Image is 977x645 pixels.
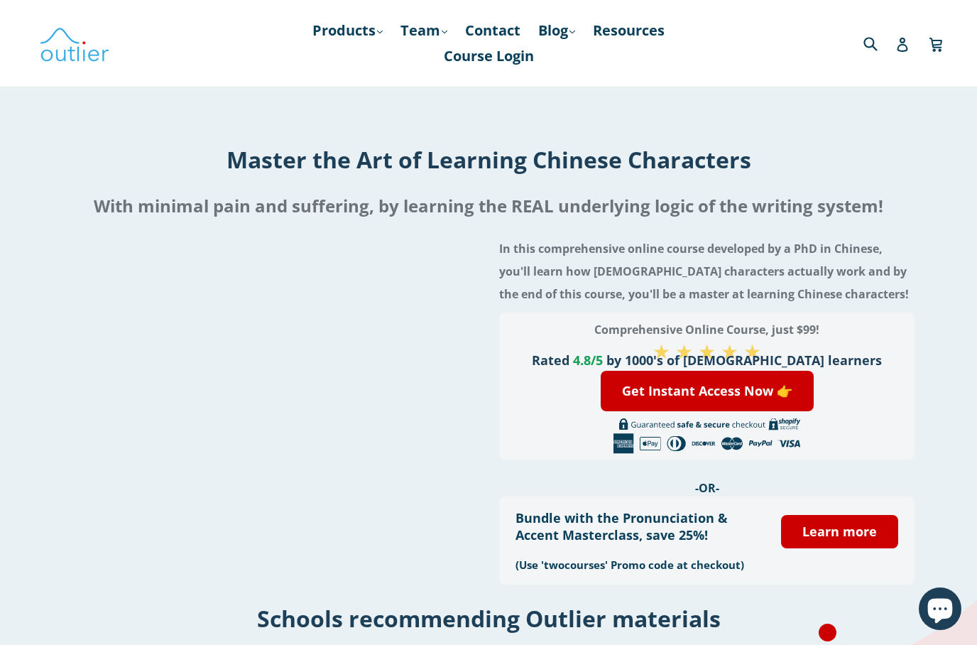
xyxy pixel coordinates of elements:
a: Contact [458,18,528,43]
input: Search [860,28,899,58]
inbox-online-store-chat: Shopify online store chat [915,587,966,634]
img: Outlier Linguistics [39,23,110,64]
span: ★ ★ ★ ★ ★ [653,337,761,364]
h3: Comprehensive Online Course, just $99! [515,318,897,341]
a: Course Login [437,43,541,69]
span: by 1000's of [DEMOGRAPHIC_DATA] learners [606,352,882,369]
a: Blog [531,18,582,43]
h3: (Use 'twocourses' Promo code at checkout) [515,558,760,572]
a: Team [393,18,454,43]
a: Get Instant Access Now 👉 [601,371,814,411]
h4: In this comprehensive online course developed by a PhD in Chinese, you'll learn how [DEMOGRAPHIC_... [499,237,915,305]
a: Learn more [781,515,897,548]
a: Products [305,18,390,43]
span: 4.8/5 [573,352,603,369]
span: -OR- [695,480,719,496]
iframe: Embedded Youtube Video [62,230,478,464]
h3: Bundle with the Pronunciation & Accent Masterclass, save 25%! [515,509,760,543]
span: Rated [532,352,569,369]
a: Resources [586,18,672,43]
